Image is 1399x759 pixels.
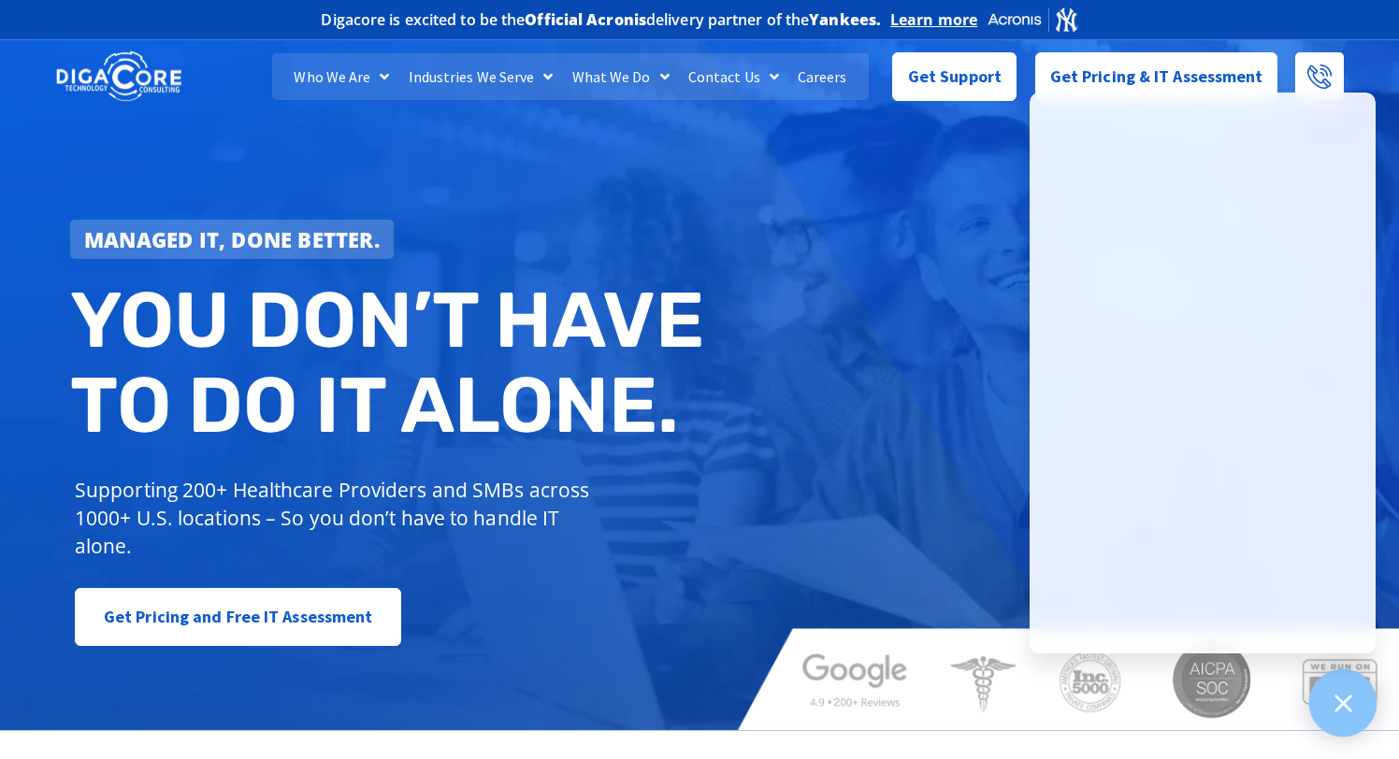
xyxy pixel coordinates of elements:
a: Get Pricing & IT Assessment [1035,52,1278,101]
nav: Menu [272,53,870,100]
span: Get Pricing and Free IT Assessment [104,598,372,636]
a: Careers [788,53,857,100]
img: DigaCore Technology Consulting [56,50,181,104]
a: Get Support [892,52,1017,101]
b: Official Acronis [525,9,646,30]
a: Learn more [890,10,977,29]
iframe: Chatgenie Messenger [1030,93,1376,653]
a: Industries We Serve [399,53,563,100]
a: Managed IT, done better. [70,220,394,259]
h2: Digacore is excited to be the delivery partner of the [321,12,881,27]
b: Yankees. [809,9,881,30]
span: Get Pricing & IT Assessment [1050,58,1263,95]
p: Supporting 200+ Healthcare Providers and SMBs across 1000+ U.S. locations – So you don’t have to ... [75,476,598,560]
h2: You don’t have to do IT alone. [70,278,714,449]
img: Acronis [987,6,1078,33]
a: Get Pricing and Free IT Assessment [75,588,401,646]
a: Who We Are [284,53,398,100]
a: What We Do [563,53,679,100]
span: Get Support [908,58,1002,95]
a: Contact Us [679,53,788,100]
strong: Managed IT, done better. [84,225,380,253]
